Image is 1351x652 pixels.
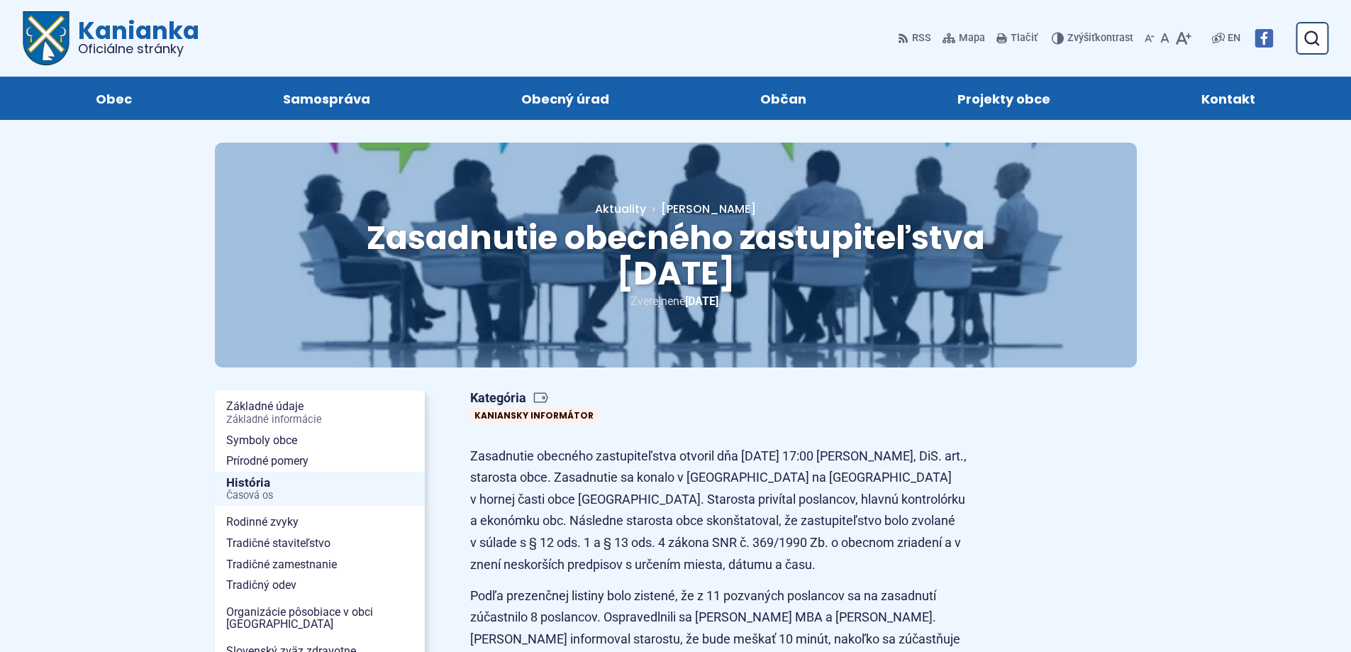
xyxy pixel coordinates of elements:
[1201,77,1255,120] span: Kontakt
[226,451,413,472] span: Prírodné pomery
[470,390,604,407] span: Kategória
[226,554,413,575] span: Tradičné zamestnanie
[23,11,199,65] a: Logo Kanianka, prejsť na domovskú stránku.
[1067,33,1133,45] span: kontrast
[521,77,609,120] span: Obecný úrad
[226,490,413,502] span: Časová os
[34,77,193,120] a: Obec
[215,451,425,472] a: Prírodné pomery
[957,77,1050,120] span: Projekty obce
[215,396,425,429] a: Základné údajeZákladné informácie
[470,446,974,576] p: Zasadnutie obecného zastupiteľstva otvoril dňa [DATE] 17:00 [PERSON_NAME], DiS. art., starosta ob...
[260,292,1091,311] p: Zverejnené .
[1140,77,1317,120] a: Kontakt
[221,77,431,120] a: Samospráva
[215,602,425,635] a: Organizácie pôsobiace v obci [GEOGRAPHIC_DATA]
[646,201,756,217] a: [PERSON_NAME]
[959,30,985,47] span: Mapa
[215,575,425,596] a: Tradičný odev
[226,602,413,635] span: Organizácie pôsobiace v obci [GEOGRAPHIC_DATA]
[1172,23,1194,53] button: Zväčšiť veľkosť písma
[1255,29,1273,48] img: Prejsť na Facebook stránku
[367,215,985,297] span: Zasadnutie obecného zastupiteľstva [DATE]
[896,77,1112,120] a: Projekty obce
[661,201,756,217] span: [PERSON_NAME]
[23,11,70,65] img: Prejsť na domovskú stránku
[226,472,413,507] span: História
[215,430,425,451] a: Symboly obce
[1225,30,1243,47] a: EN
[470,408,598,423] a: Kaniansky informátor
[226,414,413,426] span: Základné informácie
[215,512,425,533] a: Rodinné zvyky
[760,77,806,120] span: Občan
[898,23,934,53] a: RSS
[1157,23,1172,53] button: Nastaviť pôvodnú veľkosť písma
[215,533,425,554] a: Tradičné staviteľstvo
[1142,23,1157,53] button: Zmenšiť veľkosť písma
[595,201,646,217] a: Aktuality
[226,575,413,596] span: Tradičný odev
[685,294,718,308] span: [DATE]
[226,430,413,451] span: Symboly obce
[226,533,413,554] span: Tradičné staviteľstvo
[1228,30,1240,47] span: EN
[226,396,413,429] span: Základné údaje
[699,77,868,120] a: Občan
[940,23,988,53] a: Mapa
[215,554,425,575] a: Tradičné zamestnanie
[1052,23,1136,53] button: Zvýšiťkontrast
[226,512,413,533] span: Rodinné zvyky
[994,23,1040,53] button: Tlačiť
[283,77,370,120] span: Samospráva
[1067,32,1095,44] span: Zvýšiť
[96,77,132,120] span: Obec
[70,18,199,55] span: Kanianka
[460,77,670,120] a: Obecný úrad
[1011,33,1038,45] span: Tlačiť
[912,30,931,47] span: RSS
[215,472,425,507] a: HistóriaČasová os
[78,43,199,55] span: Oficiálne stránky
